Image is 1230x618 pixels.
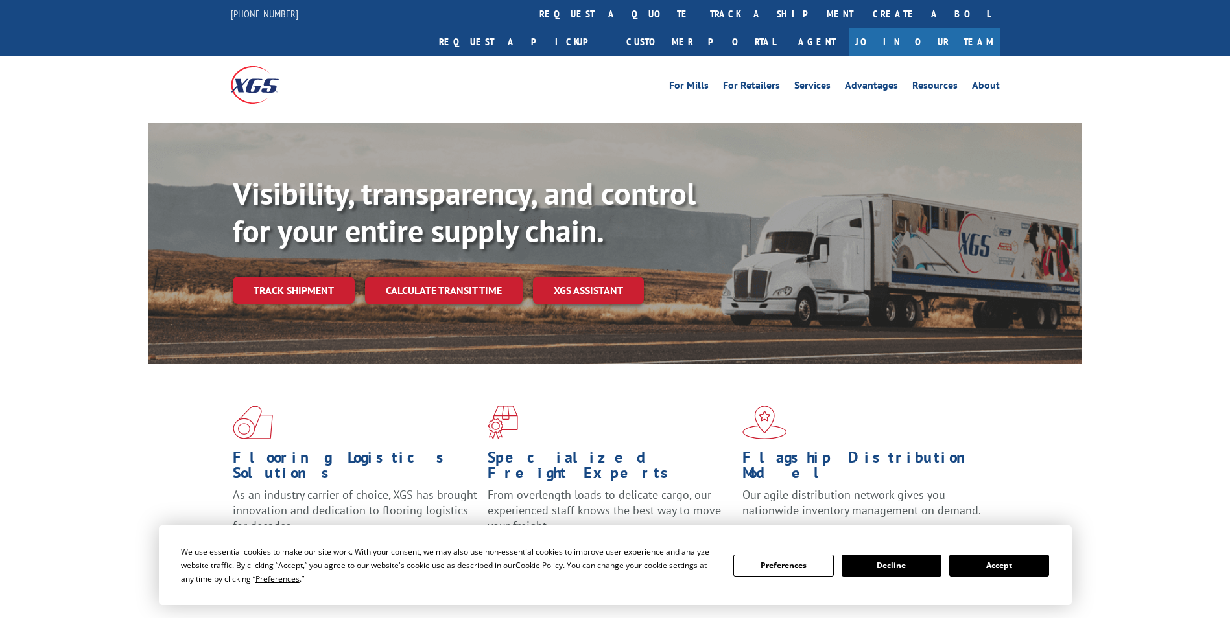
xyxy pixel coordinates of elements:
span: Our agile distribution network gives you nationwide inventory management on demand. [742,487,981,518]
button: Accept [949,555,1049,577]
span: Preferences [255,573,300,584]
h1: Flagship Distribution Model [742,450,988,487]
div: Cookie Consent Prompt [159,525,1072,605]
h1: Flooring Logistics Solutions [233,450,478,487]
a: XGS ASSISTANT [533,277,644,304]
img: xgs-icon-total-supply-chain-intelligence-red [233,406,273,439]
img: xgs-icon-flagship-distribution-model-red [742,406,787,439]
b: Visibility, transparency, and control for your entire supply chain. [233,173,696,251]
a: Request a pickup [429,28,617,56]
a: Advantages [845,80,898,95]
h1: Specialized Freight Experts [488,450,733,487]
button: Preferences [733,555,833,577]
a: Calculate transit time [365,277,523,304]
a: Track shipment [233,277,355,304]
a: Resources [912,80,958,95]
p: From overlength loads to delicate cargo, our experienced staff knows the best way to move your fr... [488,487,733,545]
a: Services [794,80,831,95]
a: For Mills [669,80,709,95]
button: Decline [842,555,941,577]
a: Join Our Team [849,28,1000,56]
div: We use essential cookies to make our site work. With your consent, we may also use non-essential ... [181,545,718,586]
span: As an industry carrier of choice, XGS has brought innovation and dedication to flooring logistics... [233,487,477,533]
img: xgs-icon-focused-on-flooring-red [488,406,518,439]
a: About [972,80,1000,95]
span: Cookie Policy [515,560,563,571]
a: [PHONE_NUMBER] [231,7,298,20]
a: Agent [785,28,849,56]
a: Customer Portal [617,28,785,56]
a: For Retailers [723,80,780,95]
